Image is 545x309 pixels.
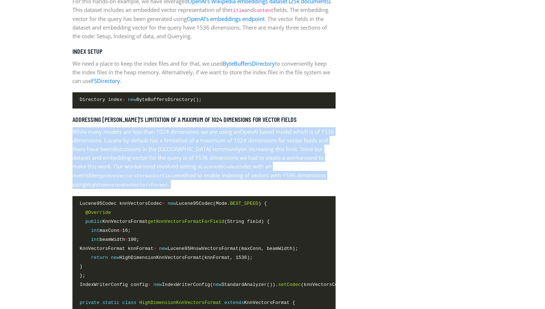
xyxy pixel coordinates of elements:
[91,228,99,233] span: int
[122,97,125,102] span: =
[80,227,131,234] span: maxConn 16;
[125,237,128,242] span: =
[200,164,237,170] code: Lucene95Codec
[80,200,267,207] span: Lucene95Codec knnVectorsCodec Lucene95Codec(Mode. ) {
[100,173,176,179] code: getKnnVectorsFormatForField
[128,97,137,102] span: new
[162,201,165,206] span: =
[223,60,275,67] a: ByteBuffersDirectory
[80,96,201,103] span: Directory index ByteBuffersDirectory();
[213,282,222,287] span: new
[80,263,83,270] span: }
[168,201,176,206] span: new
[91,255,108,260] span: return
[85,210,111,215] span: @Override
[122,300,136,305] span: class
[154,246,156,251] span: =
[91,77,120,84] a: FSDirectory
[139,300,221,305] span: HighDimensionKnnVectorsFormat
[187,15,265,22] a: OpenAI’s embeddings endpoint
[112,145,241,153] a: discussions in the [GEOGRAPHIC_DATA] community
[278,282,301,287] span: setCodec
[230,8,244,13] code: title
[72,59,336,85] p: We need a place to keep the index files and for that, we used to conveniently keep the index file...
[230,201,258,206] span: BEST_SPEED
[80,218,270,225] span: KnnVectorsFormat (String field) {
[111,255,120,260] span: new
[72,128,334,144] a: OpenAI based model which is of 1536 dimensions
[80,281,352,288] span: IndexWriterConfig config IndexWriterConfig( StandardAnalyzer()). (knnVectorsCodec);
[159,246,168,251] span: new
[102,300,119,305] span: static
[72,116,336,124] h5: Addressing [PERSON_NAME]’s limitation of a maximum of 1024 dimensions for vector fields
[80,236,139,243] span: beamWidth 100;
[72,127,336,189] p: While many models are less than 1024 dimensions we are using an . Lucene by default has a limitat...
[80,300,99,305] span: private
[72,48,336,56] h5: Index Setup
[148,219,224,224] span: getKnnVectorsFormatForField
[148,282,151,287] span: =
[154,282,162,287] span: new
[254,8,274,13] code: content
[224,300,244,305] span: extends
[86,182,168,188] code: HighDimensionKnnVectorsFormat
[80,299,295,306] span: KnnVectorsFormat {
[80,272,85,279] span: };
[80,254,253,261] span: HighDimensionKnnVectorsFormat(knnFormat, 1536);
[85,219,102,224] span: public
[80,245,298,252] span: KnnVectorsFormat knnFormat Lucene95HnswVectorsFormat(maxConn, beamWidth);
[91,237,99,242] span: int
[119,228,122,233] span: =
